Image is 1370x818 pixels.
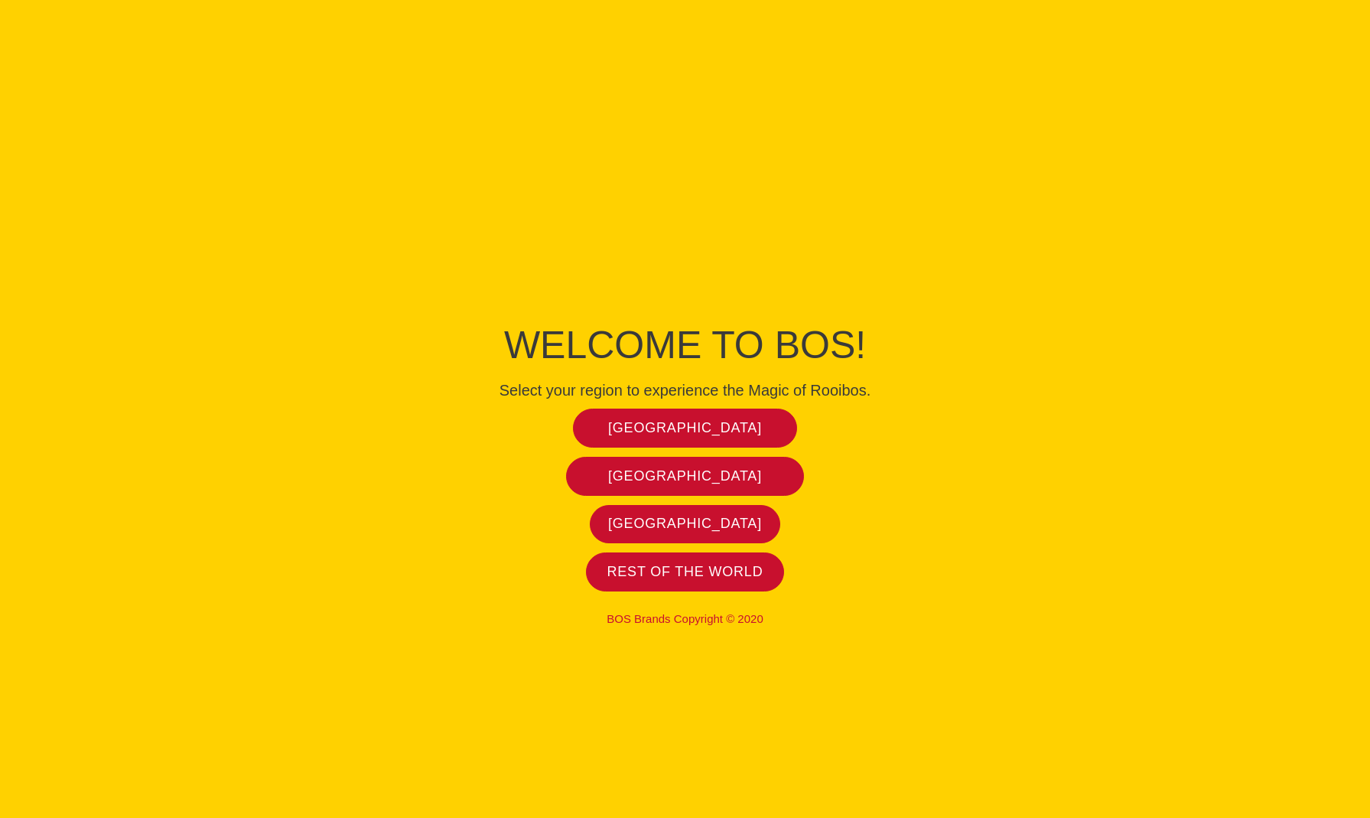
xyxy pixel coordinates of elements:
[628,187,743,301] img: Bos Brands
[341,612,1030,626] p: BOS Brands Copyright © 2020
[573,409,797,448] a: [GEOGRAPHIC_DATA]
[608,468,762,485] span: [GEOGRAPHIC_DATA]
[341,318,1030,372] h1: Welcome to BOS!
[341,381,1030,399] h4: Select your region to experience the Magic of Rooibos.
[607,563,763,581] span: Rest of the world
[608,419,762,437] span: [GEOGRAPHIC_DATA]
[586,552,785,592] a: Rest of the world
[566,457,804,496] a: [GEOGRAPHIC_DATA]
[608,515,762,533] span: [GEOGRAPHIC_DATA]
[590,505,781,544] a: [GEOGRAPHIC_DATA]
